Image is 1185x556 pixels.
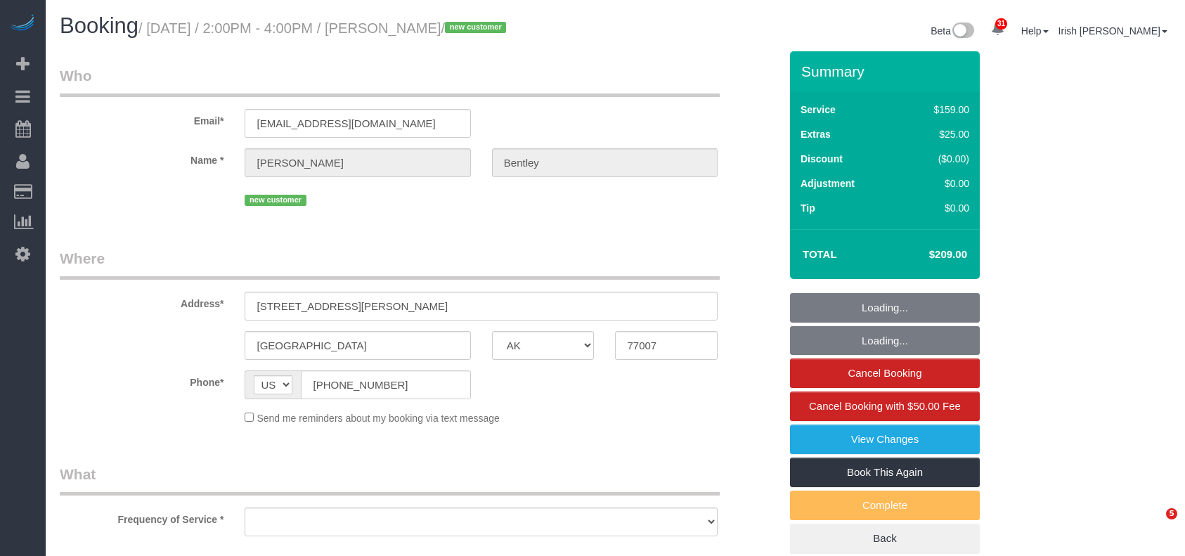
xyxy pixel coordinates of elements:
[801,201,815,215] label: Tip
[801,127,831,141] label: Extras
[803,248,837,260] strong: Total
[245,148,470,177] input: First Name*
[492,148,718,177] input: Last Name*
[984,14,1011,45] a: 31
[49,109,234,128] label: Email*
[995,18,1007,30] span: 31
[951,22,974,41] img: New interface
[49,507,234,526] label: Frequency of Service *
[49,148,234,167] label: Name *
[904,127,969,141] div: $25.00
[904,176,969,190] div: $0.00
[887,249,967,261] h4: $209.00
[790,524,980,553] a: Back
[60,65,720,97] legend: Who
[1058,25,1167,37] a: Irish [PERSON_NAME]
[801,152,843,166] label: Discount
[615,331,718,360] input: Zip Code*
[790,425,980,454] a: View Changes
[245,331,470,360] input: City*
[904,152,969,166] div: ($0.00)
[445,22,506,33] span: new customer
[801,103,836,117] label: Service
[1137,508,1171,542] iframe: Intercom live chat
[49,292,234,311] label: Address*
[245,195,306,206] span: new customer
[790,458,980,487] a: Book This Again
[801,63,973,79] h3: Summary
[931,25,974,37] a: Beta
[1166,508,1177,519] span: 5
[60,248,720,280] legend: Where
[790,358,980,388] a: Cancel Booking
[904,201,969,215] div: $0.00
[904,103,969,117] div: $159.00
[257,413,500,424] span: Send me reminders about my booking via text message
[441,20,511,36] span: /
[301,370,470,399] input: Phone*
[49,370,234,389] label: Phone*
[790,392,980,421] a: Cancel Booking with $50.00 Fee
[245,109,470,138] input: Email*
[8,14,37,34] img: Automaid Logo
[60,13,138,38] span: Booking
[809,400,961,412] span: Cancel Booking with $50.00 Fee
[138,20,510,36] small: / [DATE] / 2:00PM - 4:00PM / [PERSON_NAME]
[1021,25,1049,37] a: Help
[60,464,720,496] legend: What
[801,176,855,190] label: Adjustment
